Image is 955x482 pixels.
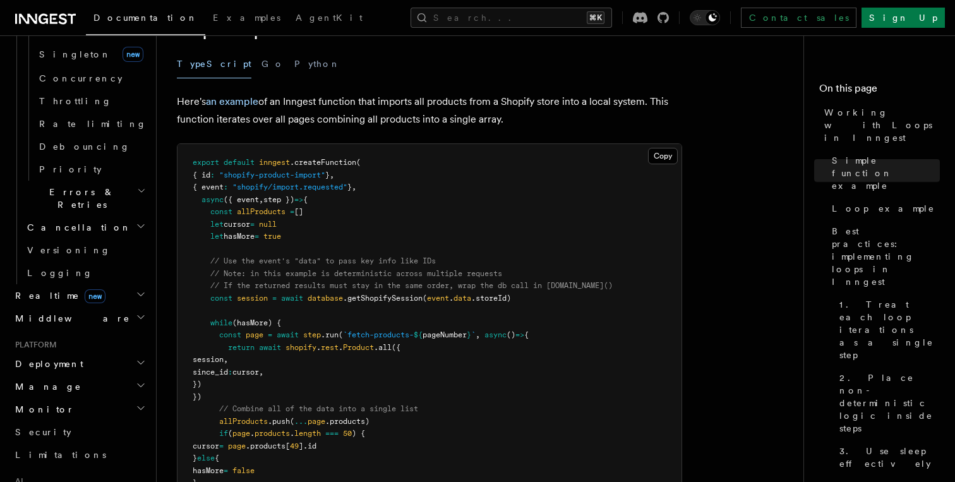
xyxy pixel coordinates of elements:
button: Middleware [10,307,148,330]
span: => [294,195,303,204]
span: let [210,220,224,229]
span: Simple function example [832,154,940,192]
span: shopify [285,343,316,352]
span: 2. Place non-deterministic logic inside steps [839,371,940,435]
span: { [215,454,219,462]
span: ({ [392,343,400,352]
span: ( [228,429,232,438]
span: ].id [299,442,316,450]
span: session [237,294,268,303]
span: .push [268,417,290,426]
span: ( [339,330,343,339]
span: Documentation [93,13,198,23]
span: .products) [325,417,369,426]
span: => [515,330,524,339]
span: .products[ [246,442,290,450]
span: = [255,232,259,241]
a: Examples [205,4,288,34]
a: Priority [34,158,148,181]
span: page [228,442,246,450]
span: Errors & Retries [22,186,137,211]
span: length [294,429,321,438]
span: .all [374,343,392,352]
span: await [259,343,281,352]
span: Rate limiting [39,119,147,129]
a: Simple function example [827,149,940,197]
a: Sign Up [862,8,945,28]
a: Versioning [22,239,148,262]
span: Versioning [27,245,111,255]
span: Security [15,427,71,437]
span: . [449,294,453,303]
button: Manage [10,375,148,398]
span: ... [294,417,308,426]
span: ${ [414,330,423,339]
span: Realtime [10,289,105,302]
span: Throttling [39,96,112,106]
a: Rate limiting [34,112,148,135]
a: Logging [22,262,148,284]
span: session [193,355,224,364]
span: = [219,442,224,450]
span: : [224,183,228,191]
span: .storeId) [471,294,511,303]
span: if [219,429,228,438]
span: . [290,429,294,438]
span: ({ event [224,195,259,204]
span: . [316,343,321,352]
span: data [453,294,471,303]
span: true [263,232,281,241]
kbd: ⌘K [587,11,604,24]
h4: On this page [819,81,940,101]
span: Concurrency [39,73,123,83]
span: page [232,429,250,438]
span: : [210,171,215,179]
button: Python [294,50,340,78]
span: , [259,195,263,204]
span: .run [321,330,339,339]
span: pageNumber [423,330,467,339]
span: ) { [352,429,365,438]
span: , [352,183,356,191]
a: Loop example [827,197,940,220]
a: Throttling [34,90,148,112]
a: Concurrency [34,67,148,90]
span: async [201,195,224,204]
span: Limitations [15,450,106,460]
span: { id [193,171,210,179]
span: products [255,429,290,438]
span: Product [343,343,374,352]
span: Middleware [10,312,130,325]
span: === [325,429,339,438]
span: = [272,294,277,303]
span: default [224,158,255,167]
button: Cancellation [22,216,148,239]
span: rest [321,343,339,352]
span: , [224,355,228,364]
span: Deployment [10,358,83,370]
button: Errors & Retries [22,181,148,216]
span: = [250,220,255,229]
span: = [224,466,228,475]
span: cursor [224,220,250,229]
button: Realtimenew [10,284,148,307]
span: 3. Use sleep effectively [839,445,940,470]
span: page [246,330,263,339]
span: Singleton [39,49,111,59]
span: Examples [213,13,280,23]
span: (hasMore) { [232,318,281,327]
span: Platform [10,340,57,350]
span: Logging [27,268,93,278]
span: () [507,330,515,339]
button: Copy [648,148,678,164]
span: async [484,330,507,339]
span: allProducts [237,207,285,216]
span: new [85,289,105,303]
a: 1. Treat each loop iterations as a single step [834,293,940,366]
span: { [524,330,529,339]
span: . [250,429,255,438]
button: Deployment [10,352,148,375]
span: ( [423,294,427,303]
button: Toggle dark mode [690,10,720,25]
span: false [232,466,255,475]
